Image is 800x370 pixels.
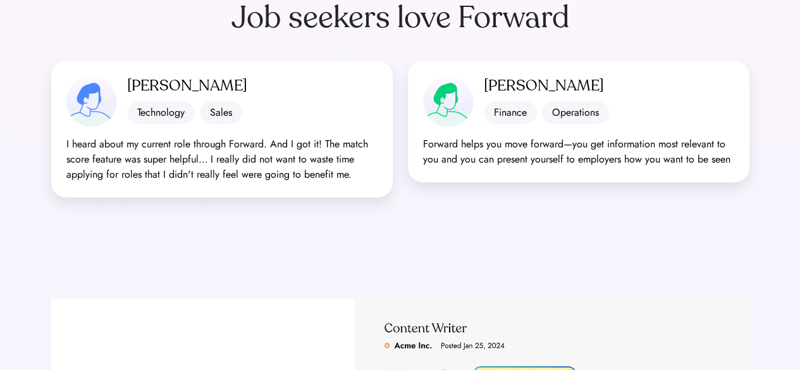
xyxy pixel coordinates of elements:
[542,101,609,124] div: Operations
[127,76,378,96] div: [PERSON_NAME]
[423,76,474,126] img: headshot_employer.png
[66,137,378,182] div: I heard about my current role through Forward. And I got it! The match score feature was super he...
[484,76,734,96] div: [PERSON_NAME]
[127,101,195,124] div: Technology
[423,137,734,167] div: Forward helps you move forward—you get information most relevant to you and you can present yours...
[484,101,537,124] div: Finance
[66,76,117,126] img: headshot_job-seeker.png
[200,101,242,124] div: Sales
